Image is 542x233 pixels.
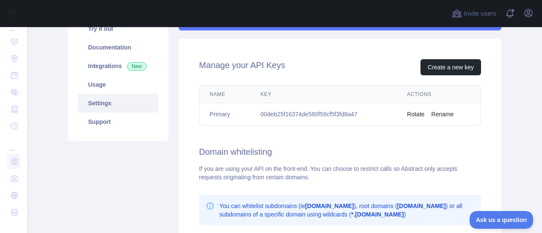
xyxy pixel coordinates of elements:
[351,211,404,218] b: *.[DOMAIN_NAME]
[78,75,158,94] a: Usage
[464,9,496,19] span: Invite users
[78,57,158,75] a: Integrations New
[199,146,481,158] h2: Domain whitelisting
[78,19,158,38] a: Try it out
[199,59,285,75] h2: Manage your API Keys
[470,211,534,229] iframe: Toggle Customer Support
[420,59,481,75] button: Create a new key
[219,202,474,219] p: You can whitelist subdomains (ie ), root domains ( ) or all subdomains of a specific domain using...
[250,103,397,126] td: 00deb25f16374de580f59cf5f3fd8a47
[199,103,250,126] td: Primary
[78,94,158,112] a: Settings
[450,7,498,20] button: Invite users
[407,110,424,118] button: Rotate
[78,38,158,57] a: Documentation
[7,135,20,152] div: ...
[397,203,446,209] b: [DOMAIN_NAME]
[305,203,354,209] b: [DOMAIN_NAME]
[78,112,158,131] a: Support
[199,164,481,181] div: If you are using your API on the front-end. You can choose to restrict calls so Abstract only acc...
[397,86,481,103] th: Actions
[199,86,250,103] th: Name
[431,110,454,118] button: Rename
[250,86,397,103] th: Key
[127,62,147,71] span: New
